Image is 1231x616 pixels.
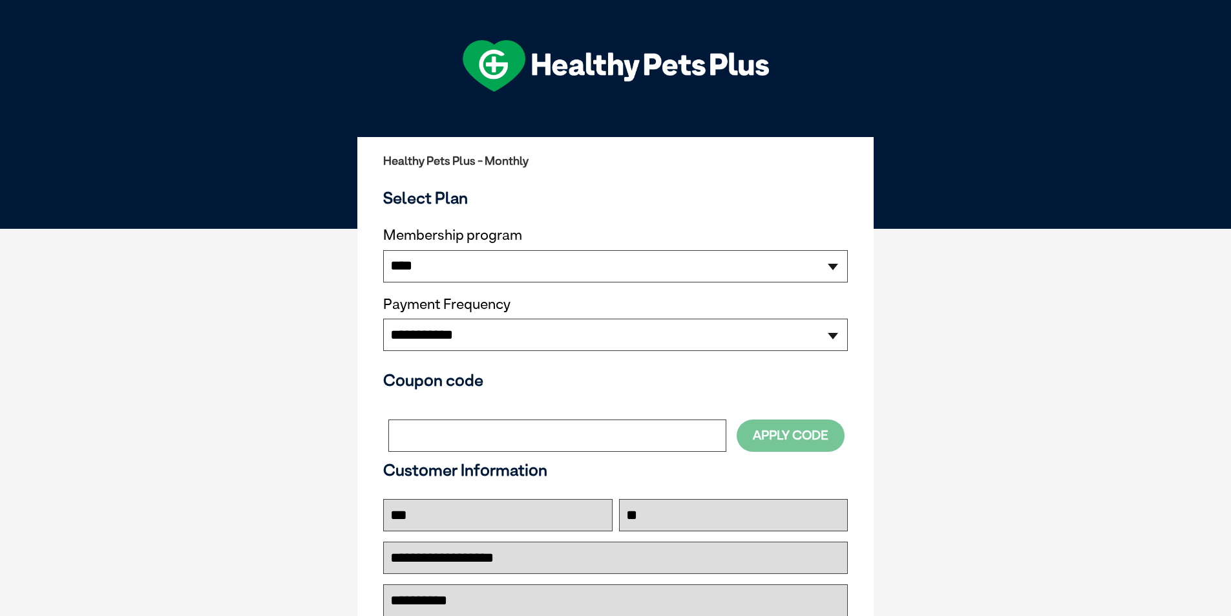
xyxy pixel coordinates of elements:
[383,460,848,480] h3: Customer Information
[737,420,845,451] button: Apply Code
[463,40,769,92] img: hpp-logo-landscape-green-white.png
[383,154,848,167] h2: Healthy Pets Plus - Monthly
[383,296,510,313] label: Payment Frequency
[383,370,848,390] h3: Coupon code
[383,227,848,244] label: Membership program
[383,188,848,207] h3: Select Plan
